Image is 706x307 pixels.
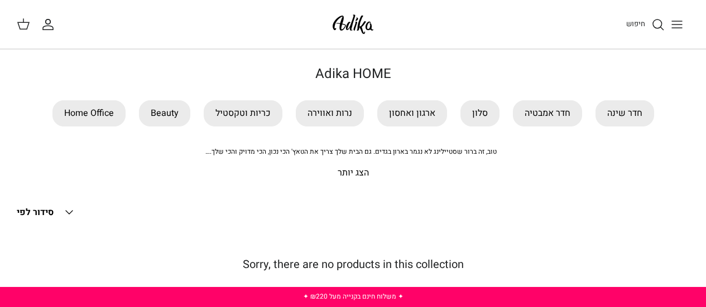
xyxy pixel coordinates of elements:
[17,66,689,82] h1: Adika HOME
[17,258,689,271] h5: Sorry, there are no products in this collection
[665,12,689,37] button: Toggle menu
[460,100,500,126] a: סלון
[626,18,665,31] a: חיפוש
[204,100,282,126] a: כריות וטקסטיל
[17,206,54,219] span: סידור לפי
[377,100,447,126] a: ארגון ואחסון
[52,100,126,126] a: Home Office
[17,166,689,181] p: הצג יותר
[303,291,404,301] a: ✦ משלוח חינם בקנייה מעל ₪220 ✦
[17,200,76,225] button: סידור לפי
[41,18,59,31] a: החשבון שלי
[205,147,497,157] span: טוב, זה ברור שסטיילינג לא נגמר בארון בגדים. גם הבית שלך צריך את הטאץ' הכי נכון, הכי מדויק והכי שלך.
[626,18,645,29] span: חיפוש
[595,100,654,126] a: חדר שינה
[513,100,582,126] a: חדר אמבטיה
[296,100,364,126] a: נרות ואווירה
[139,100,190,126] a: Beauty
[329,11,377,37] img: Adika IL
